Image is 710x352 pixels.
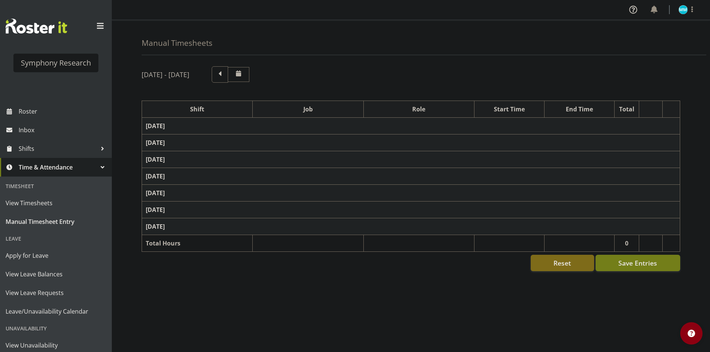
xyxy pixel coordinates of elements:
[6,19,67,34] img: Rosterit website logo
[6,197,106,209] span: View Timesheets
[142,70,189,79] h5: [DATE] - [DATE]
[142,39,212,47] h4: Manual Timesheets
[2,246,110,265] a: Apply for Leave
[6,250,106,261] span: Apply for Leave
[6,287,106,298] span: View Leave Requests
[2,283,110,302] a: View Leave Requests
[2,231,110,246] div: Leave
[256,105,359,114] div: Job
[19,162,97,173] span: Time & Attendance
[6,340,106,351] span: View Unavailability
[19,124,108,136] span: Inbox
[142,202,680,218] td: [DATE]
[618,105,635,114] div: Total
[2,302,110,321] a: Leave/Unavailability Calendar
[142,185,680,202] td: [DATE]
[6,216,106,227] span: Manual Timesheet Entry
[2,178,110,194] div: Timesheet
[618,258,657,268] span: Save Entries
[2,194,110,212] a: View Timesheets
[142,218,680,235] td: [DATE]
[142,134,680,151] td: [DATE]
[548,105,610,114] div: End Time
[19,106,108,117] span: Roster
[142,151,680,168] td: [DATE]
[367,105,470,114] div: Role
[2,321,110,336] div: Unavailability
[553,258,571,268] span: Reset
[146,105,249,114] div: Shift
[21,57,91,69] div: Symphony Research
[142,235,253,252] td: Total Hours
[531,255,594,271] button: Reset
[614,235,639,252] td: 0
[2,265,110,283] a: View Leave Balances
[19,143,97,154] span: Shifts
[2,212,110,231] a: Manual Timesheet Entry
[142,118,680,134] td: [DATE]
[478,105,540,114] div: Start Time
[679,5,688,14] img: murphy-mulholland11450.jpg
[6,306,106,317] span: Leave/Unavailability Calendar
[596,255,680,271] button: Save Entries
[6,269,106,280] span: View Leave Balances
[688,330,695,337] img: help-xxl-2.png
[142,168,680,185] td: [DATE]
